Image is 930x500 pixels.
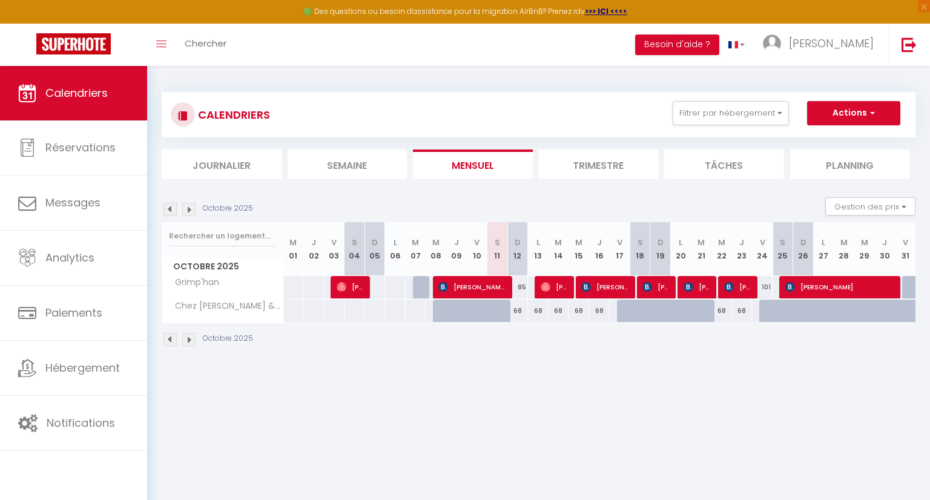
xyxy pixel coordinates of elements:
[331,237,337,248] abbr: V
[412,237,419,248] abbr: M
[394,237,397,248] abbr: L
[724,275,751,298] span: [PERSON_NAME]
[337,275,363,298] span: [PERSON_NAME]
[575,237,582,248] abbr: M
[45,195,101,210] span: Messages
[426,222,446,276] th: 08
[638,237,643,248] abbr: S
[589,222,610,276] th: 16
[345,222,365,276] th: 04
[697,237,705,248] abbr: M
[169,225,276,247] input: Rechercher un logement...
[176,24,236,66] a: Chercher
[474,237,480,248] abbr: V
[288,150,407,179] li: Semaine
[773,222,793,276] th: 25
[548,300,569,322] div: 68
[664,150,784,179] li: Tâches
[903,237,908,248] abbr: V
[162,150,282,179] li: Journalier
[45,305,102,320] span: Paiements
[364,222,385,276] th: 05
[438,275,505,298] span: [PERSON_NAME]
[487,222,507,276] th: 11
[874,222,895,276] th: 30
[45,140,116,155] span: Réservations
[515,237,521,248] abbr: D
[642,275,669,298] span: [PERSON_NAME]
[45,360,120,375] span: Hébergement
[283,222,304,276] th: 01
[902,37,917,52] img: logout
[289,237,297,248] abbr: M
[507,222,528,276] th: 12
[785,275,892,298] span: [PERSON_NAME]
[569,222,589,276] th: 15
[895,222,915,276] th: 31
[555,237,562,248] abbr: M
[432,237,440,248] abbr: M
[303,222,324,276] th: 02
[711,300,732,322] div: 68
[763,35,781,53] img: ...
[840,237,848,248] abbr: M
[673,101,789,125] button: Filtrer par hébergement
[47,415,115,430] span: Notifications
[597,237,602,248] abbr: J
[671,222,691,276] th: 20
[385,222,406,276] th: 06
[162,258,283,275] span: Octobre 2025
[780,237,785,248] abbr: S
[822,237,825,248] abbr: L
[800,237,806,248] abbr: D
[691,222,711,276] th: 21
[539,150,659,179] li: Trimestre
[882,237,887,248] abbr: J
[658,237,664,248] abbr: D
[793,222,814,276] th: 26
[203,333,253,344] p: Octobre 2025
[854,222,875,276] th: 29
[467,222,487,276] th: 10
[789,36,874,51] span: [PERSON_NAME]
[495,237,500,248] abbr: S
[650,222,671,276] th: 19
[507,300,528,322] div: 68
[406,222,426,276] th: 07
[635,35,719,55] button: Besoin d'aide ?
[569,300,589,322] div: 68
[195,101,270,128] h3: CALENDRIERS
[752,222,773,276] th: 24
[548,222,569,276] th: 14
[807,101,900,125] button: Actions
[413,150,533,179] li: Mensuel
[834,222,854,276] th: 28
[203,203,253,214] p: Octobre 2025
[825,197,915,215] button: Gestion des prix
[541,275,567,298] span: [PERSON_NAME]
[610,222,630,276] th: 17
[446,222,467,276] th: 09
[185,37,226,50] span: Chercher
[164,276,222,289] span: Grimp'han
[164,300,285,313] span: Chez [PERSON_NAME] & [PERSON_NAME]
[536,237,540,248] abbr: L
[684,275,710,298] span: [PERSON_NAME]
[528,222,549,276] th: 13
[585,6,627,16] a: >>> ICI <<<<
[813,222,834,276] th: 27
[752,276,773,298] div: 101
[324,222,345,276] th: 03
[790,150,910,179] li: Planning
[45,250,94,265] span: Analytics
[711,222,732,276] th: 22
[760,237,765,248] abbr: V
[454,237,459,248] abbr: J
[679,237,682,248] abbr: L
[507,276,528,298] div: 85
[718,237,725,248] abbr: M
[732,222,753,276] th: 23
[352,237,357,248] abbr: S
[732,300,753,322] div: 68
